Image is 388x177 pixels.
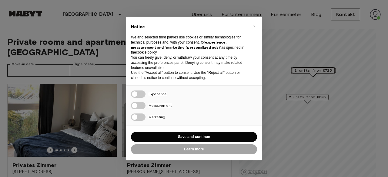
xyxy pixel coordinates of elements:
[131,144,257,154] button: Learn more
[149,92,167,96] span: Experience
[131,40,226,50] strong: experience, measurement and “marketing (personalized ads)”
[131,35,247,55] p: We and selected third parties use cookies or similar technologies for technical purposes and, wit...
[131,132,257,142] button: Save and continue
[253,23,255,30] span: ×
[149,103,172,108] span: Measurement
[249,21,259,31] button: Close this notice
[131,70,247,80] p: Use the “Accept all” button to consent. Use the “Reject all” button or close this notice to conti...
[131,24,247,30] h2: Notice
[149,115,165,119] span: Marketing
[136,50,157,54] a: cookie policy
[131,55,247,70] p: You can freely give, deny, or withdraw your consent at any time by accessing the preferences pane...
